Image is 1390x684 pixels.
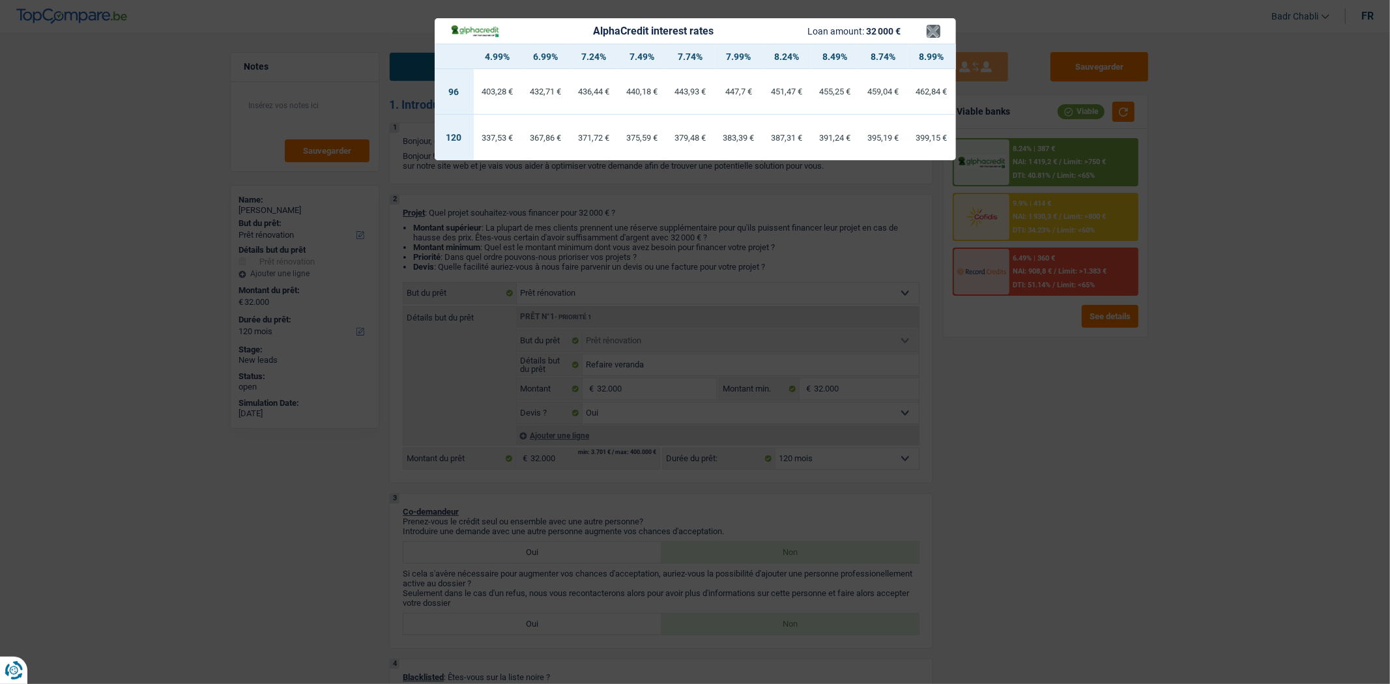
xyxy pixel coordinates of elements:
div: 387,31 € [763,134,811,142]
div: 462,84 € [908,87,956,96]
div: 451,47 € [763,87,811,96]
div: 459,04 € [860,87,908,96]
div: 440,18 € [618,87,667,96]
div: AlphaCredit interest rates [593,26,714,36]
div: 455,25 € [811,87,860,96]
th: 4.99% [474,44,522,69]
div: 395,19 € [860,134,908,142]
div: 383,39 € [715,134,763,142]
div: 375,59 € [618,134,667,142]
th: 8.74% [860,44,908,69]
div: 371,72 € [570,134,618,142]
td: 120 [435,115,474,160]
th: 8.24% [763,44,811,69]
td: 96 [435,69,474,115]
div: 391,24 € [811,134,860,142]
span: Loan amount: [807,26,864,36]
div: 432,71 € [522,87,570,96]
div: 403,28 € [474,87,522,96]
span: 32 000 € [866,26,901,36]
button: × [927,25,940,38]
th: 7.49% [618,44,667,69]
div: 443,93 € [667,87,715,96]
div: 367,86 € [522,134,570,142]
div: 379,48 € [667,134,715,142]
div: 447,7 € [715,87,763,96]
th: 8.99% [908,44,956,69]
th: 7.24% [570,44,618,69]
th: 6.99% [522,44,570,69]
div: 337,53 € [474,134,522,142]
th: 7.99% [715,44,763,69]
th: 7.74% [667,44,715,69]
th: 8.49% [811,44,860,69]
div: 436,44 € [570,87,618,96]
div: 399,15 € [908,134,956,142]
img: AlphaCredit [450,23,500,38]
